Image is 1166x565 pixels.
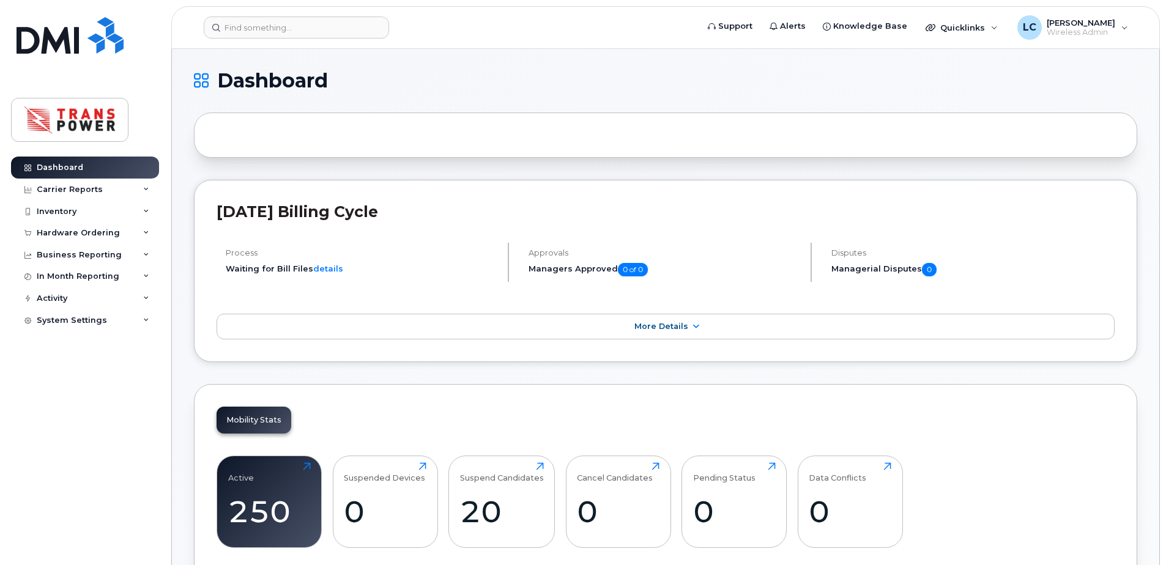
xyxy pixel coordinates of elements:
[577,493,659,530] div: 0
[529,248,800,257] h4: Approvals
[460,493,544,530] div: 20
[693,462,756,482] div: Pending Status
[460,462,544,482] div: Suspend Candidates
[460,462,544,541] a: Suspend Candidates20
[226,248,497,257] h4: Process
[217,202,1115,221] h2: [DATE] Billing Cycle
[217,72,328,90] span: Dashboard
[226,263,497,275] li: Waiting for Bill Files
[344,462,426,541] a: Suspended Devices0
[344,462,425,482] div: Suspended Devices
[831,263,1115,276] h5: Managerial Disputes
[228,462,254,482] div: Active
[577,462,659,541] a: Cancel Candidates0
[228,493,311,530] div: 250
[313,264,343,273] a: details
[809,493,891,530] div: 0
[618,263,648,276] span: 0 of 0
[693,462,776,541] a: Pending Status0
[922,263,937,276] span: 0
[831,248,1115,257] h4: Disputes
[634,322,688,331] span: More Details
[228,462,311,541] a: Active250
[809,462,891,541] a: Data Conflicts0
[809,462,866,482] div: Data Conflicts
[577,462,653,482] div: Cancel Candidates
[529,263,800,276] h5: Managers Approved
[344,493,426,530] div: 0
[693,493,776,530] div: 0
